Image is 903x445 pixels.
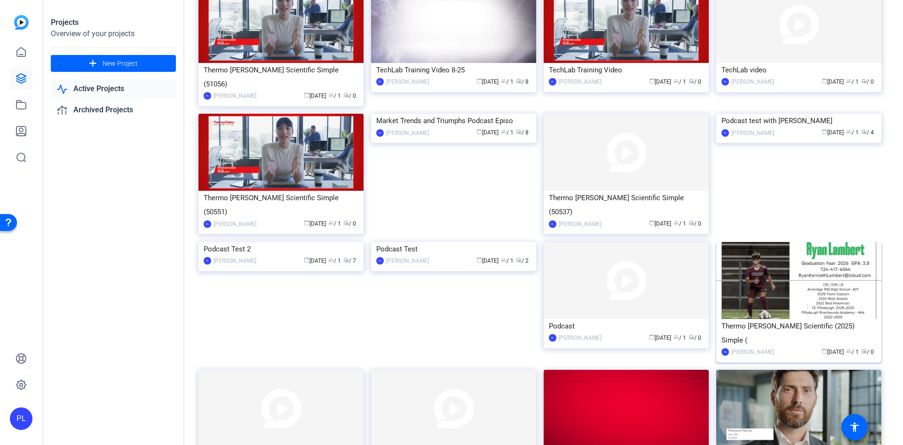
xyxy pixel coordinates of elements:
span: radio [516,78,522,84]
div: [PERSON_NAME] [386,256,429,265]
span: [DATE] [476,258,499,264]
div: Overview of your projects [51,28,176,39]
span: radio [343,92,349,98]
span: calendar_today [476,129,482,134]
mat-icon: accessibility [849,422,860,433]
span: [DATE] [649,78,671,85]
div: PL [204,220,211,228]
div: PL [376,257,384,265]
div: [PERSON_NAME] [214,256,256,265]
span: / 8 [516,78,529,85]
div: PL [721,348,729,356]
mat-icon: add [87,58,99,70]
div: TechLab video [721,63,876,77]
span: [DATE] [822,349,844,355]
div: PL [204,257,211,265]
span: [DATE] [304,93,326,99]
div: PL [721,78,729,86]
span: [DATE] [304,220,326,227]
span: group [328,220,334,226]
span: calendar_today [476,257,482,263]
span: / 1 [501,129,514,136]
div: PL [10,407,32,430]
div: Thermo [PERSON_NAME] Scientific (2025) Simple ( [721,319,876,347]
span: group [501,78,507,84]
span: calendar_today [649,220,655,226]
div: Thermo [PERSON_NAME] Scientific Simple (50551) [204,191,358,219]
div: [PERSON_NAME] [214,219,256,229]
div: PL [204,92,211,100]
span: radio [516,129,522,134]
span: radio [861,129,867,134]
div: Market Trends and Triumphs Podcast Episo [376,114,531,128]
span: / 1 [501,258,514,264]
span: New Project [103,59,138,69]
span: / 0 [343,93,356,99]
span: radio [689,220,694,226]
div: TechLab Training Video 8-25 [376,63,531,77]
span: / 1 [673,335,686,341]
span: calendar_today [304,92,309,98]
div: [PERSON_NAME] [559,77,602,86]
span: radio [689,78,694,84]
span: group [673,78,679,84]
div: PL [549,334,556,342]
img: blue-gradient.svg [14,15,29,30]
span: group [501,257,507,263]
span: calendar_today [304,220,309,226]
span: calendar_today [304,257,309,263]
span: calendar_today [822,129,827,134]
span: [DATE] [822,78,844,85]
div: Thermo [PERSON_NAME] Scientific Simple (50537) [549,191,704,219]
span: [DATE] [649,220,671,227]
div: PL [376,78,384,86]
span: / 1 [328,93,341,99]
span: / 0 [689,78,701,85]
span: radio [861,78,867,84]
span: / 8 [516,129,529,136]
div: PL [721,129,729,137]
span: calendar_today [649,334,655,340]
span: / 1 [846,129,859,136]
div: PL [549,78,556,86]
span: / 0 [689,220,701,227]
div: [PERSON_NAME] [731,347,774,357]
span: / 0 [689,335,701,341]
span: [DATE] [304,258,326,264]
span: / 1 [328,258,341,264]
span: radio [516,257,522,263]
div: Projects [51,17,176,28]
div: [PERSON_NAME] [214,91,256,101]
span: / 7 [343,258,356,264]
span: radio [343,220,349,226]
span: calendar_today [476,78,482,84]
div: PL [549,220,556,228]
span: / 2 [516,258,529,264]
div: [PERSON_NAME] [386,77,429,86]
button: New Project [51,55,176,72]
span: / 1 [846,78,859,85]
span: calendar_today [822,78,827,84]
span: group [673,220,679,226]
span: [DATE] [476,129,499,136]
span: [DATE] [822,129,844,136]
div: [PERSON_NAME] [386,128,429,138]
span: group [846,129,852,134]
span: / 1 [501,78,514,85]
div: Podcast Test 2 [204,242,358,256]
span: radio [689,334,694,340]
div: PL [376,129,384,137]
div: [PERSON_NAME] [731,77,774,86]
div: [PERSON_NAME] [731,128,774,138]
div: Thermo [PERSON_NAME] Scientific Simple (51056) [204,63,358,91]
div: [PERSON_NAME] [559,333,602,343]
div: [PERSON_NAME] [559,219,602,229]
span: group [673,334,679,340]
span: [DATE] [476,78,499,85]
div: Podcast [549,319,704,333]
span: [DATE] [649,335,671,341]
span: / 1 [846,349,859,355]
span: radio [861,348,867,354]
span: group [846,348,852,354]
div: Podcast Test [376,242,531,256]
